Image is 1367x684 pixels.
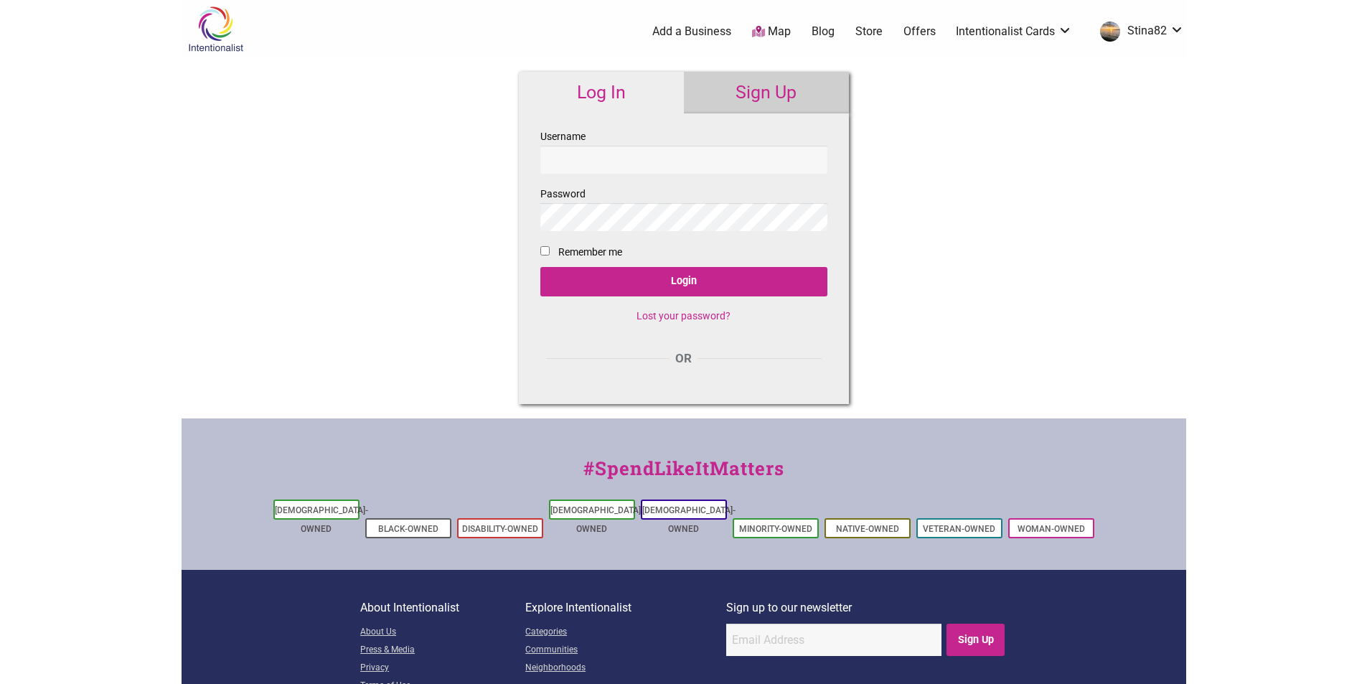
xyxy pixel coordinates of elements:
a: Press & Media [360,642,525,660]
a: Privacy [360,660,525,678]
a: [DEMOGRAPHIC_DATA]-Owned [275,505,368,534]
a: Sign Up [684,72,849,113]
input: Sign Up [946,624,1005,656]
div: #SpendLikeItMatters [182,454,1186,497]
input: Login [540,267,827,296]
a: Disability-Owned [462,524,538,534]
p: About Intentionalist [360,599,525,617]
a: Blog [812,24,835,39]
input: Password [540,203,827,231]
a: Minority-Owned [739,524,812,534]
a: Woman-Owned [1018,524,1085,534]
a: Stina82 [1093,19,1184,44]
label: Username [540,128,827,174]
a: Black-Owned [378,524,438,534]
img: Intentionalist [182,6,250,52]
div: OR [540,350,827,368]
p: Sign up to our newsletter [726,599,1007,617]
a: Veteran-Owned [923,524,995,534]
a: Store [855,24,883,39]
input: Email Address [726,624,941,656]
input: Username [540,146,827,174]
p: Explore Intentionalist [525,599,726,617]
a: [DEMOGRAPHIC_DATA]-Owned [550,505,644,534]
a: About Us [360,624,525,642]
a: Neighborhoods [525,660,726,678]
a: Lost your password? [636,310,731,322]
a: Intentionalist Cards [956,24,1072,39]
label: Password [540,185,827,231]
a: Log In [519,72,684,113]
label: Remember me [558,243,622,261]
a: Categories [525,624,726,642]
a: Map [752,24,791,40]
a: Communities [525,642,726,660]
a: Add a Business [652,24,731,39]
a: Native-Owned [836,524,899,534]
a: [DEMOGRAPHIC_DATA]-Owned [642,505,736,534]
a: Offers [903,24,936,39]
